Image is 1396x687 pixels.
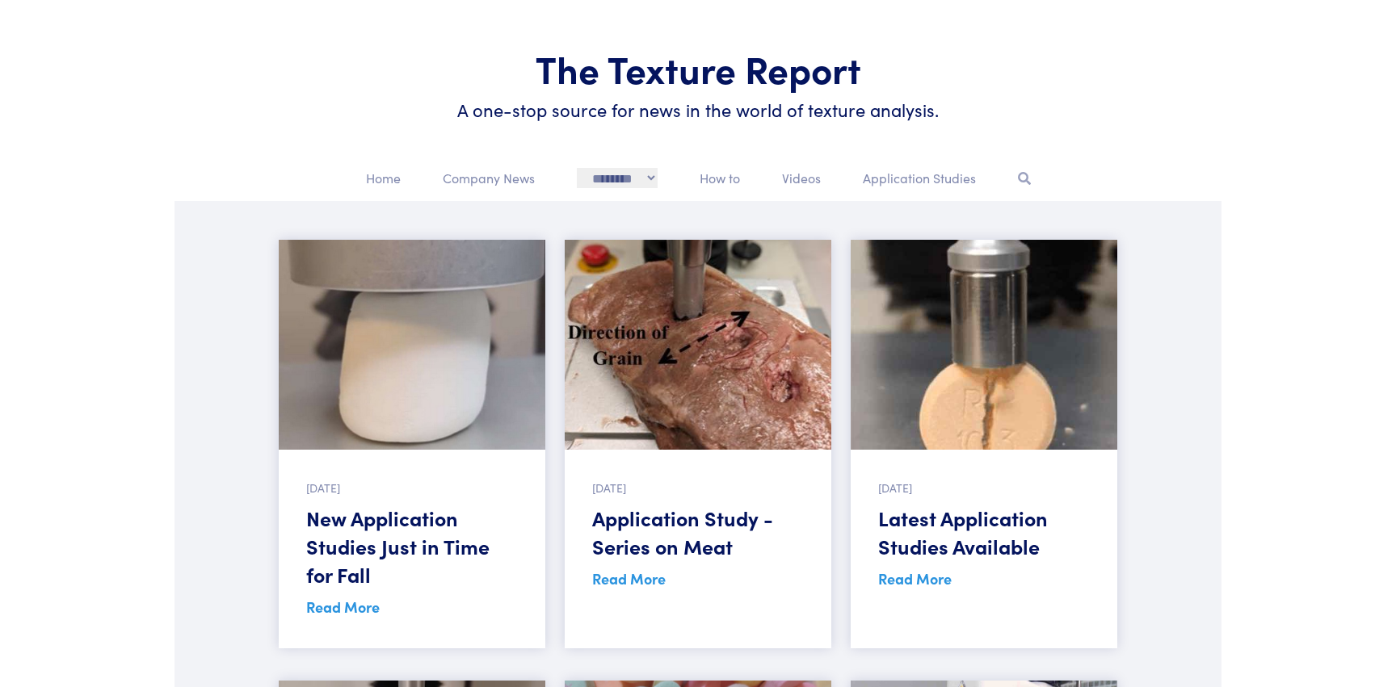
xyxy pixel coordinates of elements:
p: [DATE] [592,479,804,496]
p: How to [700,168,740,189]
h6: A one-stop source for news in the world of texture analysis. [213,98,1183,123]
a: Read More [306,597,380,617]
p: Videos [782,168,821,189]
p: [DATE] [306,479,518,496]
p: [DATE] [878,479,1090,496]
a: Read More [878,568,952,589]
a: Read More [592,568,666,589]
p: Home [366,168,401,189]
img: image of sprinkles, nonpareils, and rice cereal [279,240,545,450]
h5: Application Study - Series on Meat [592,504,804,560]
h5: Latest Application Studies Available [878,504,1090,560]
p: Company News [443,168,535,189]
img: image of steak being tested [565,240,831,450]
h1: The Texture Report [213,45,1183,92]
p: Application Studies [863,168,976,189]
h5: New Application Studies Just in Time for Fall [306,504,518,589]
